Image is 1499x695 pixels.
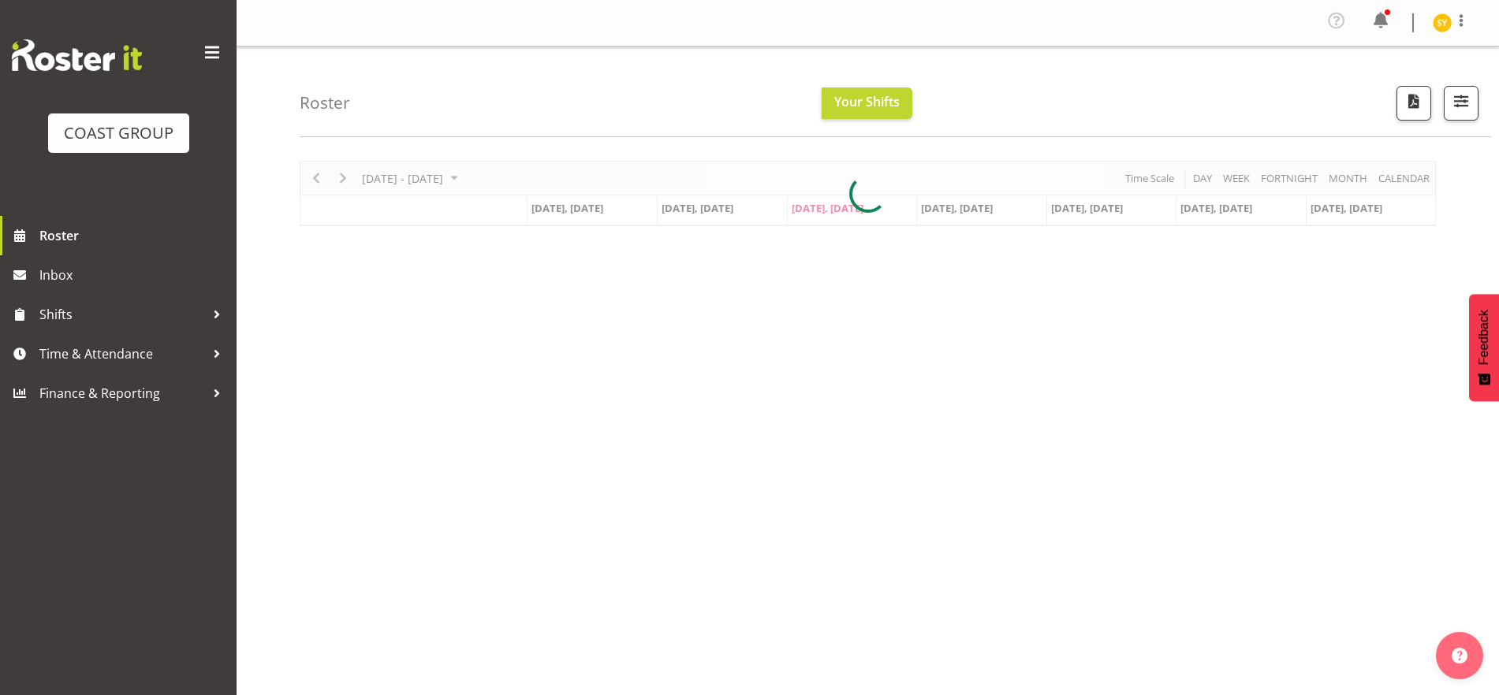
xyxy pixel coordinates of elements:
[822,87,912,119] button: Your Shifts
[39,263,229,287] span: Inbox
[39,381,205,405] span: Finance & Reporting
[1469,294,1499,401] button: Feedback - Show survey
[12,39,142,71] img: Rosterit website logo
[1444,86,1478,121] button: Filter Shifts
[834,93,900,110] span: Your Shifts
[64,121,173,145] div: COAST GROUP
[39,342,205,366] span: Time & Attendance
[300,94,350,112] h4: Roster
[39,224,229,247] span: Roster
[1433,13,1452,32] img: seon-young-belding8911.jpg
[1477,310,1491,365] span: Feedback
[39,303,205,326] span: Shifts
[1396,86,1431,121] button: Download a PDF of the roster according to the set date range.
[1452,648,1467,663] img: help-xxl-2.png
